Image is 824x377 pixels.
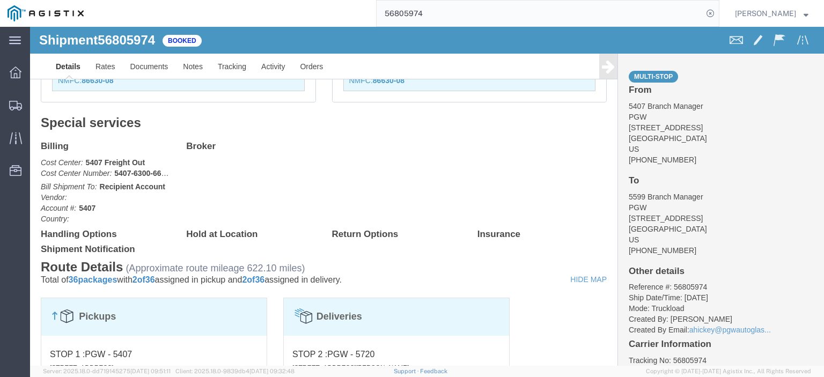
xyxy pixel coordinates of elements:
img: logo [8,5,84,21]
input: Search for shipment number, reference number [377,1,703,26]
iframe: FS Legacy Container [30,27,824,366]
span: [DATE] 09:32:48 [249,368,295,374]
a: Support [394,368,421,374]
button: [PERSON_NAME] [734,7,809,20]
span: Server: 2025.18.0-dd719145275 [43,368,171,374]
a: Feedback [420,368,447,374]
span: Copyright © [DATE]-[DATE] Agistix Inc., All Rights Reserved [646,367,811,376]
span: Jesse Jordan [735,8,796,19]
span: Client: 2025.18.0-9839db4 [175,368,295,374]
span: [DATE] 09:51:11 [130,368,171,374]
